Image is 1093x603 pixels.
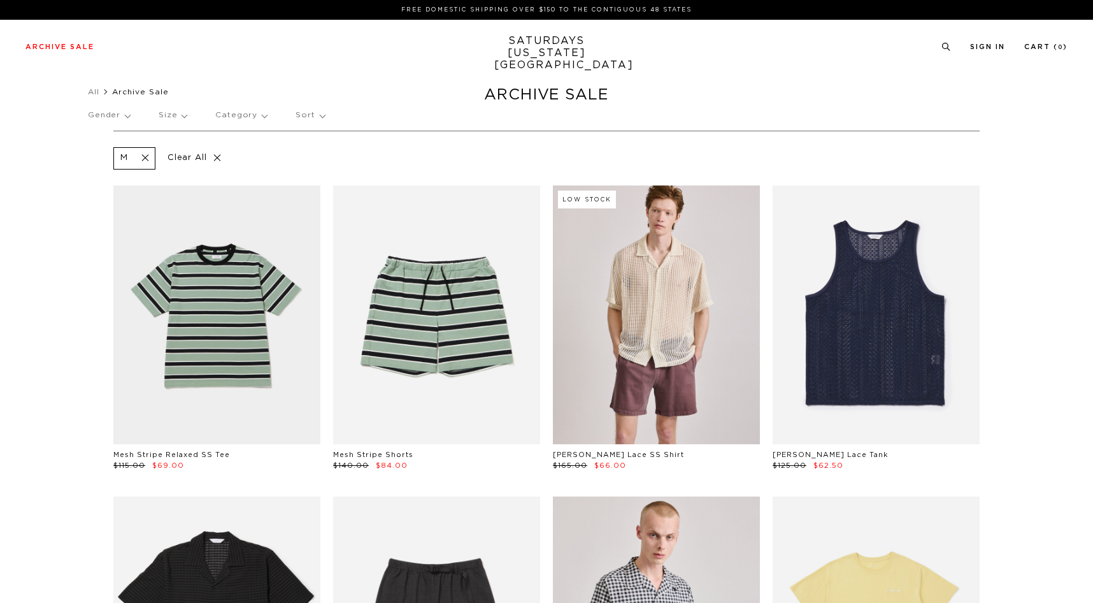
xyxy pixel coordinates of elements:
span: $140.00 [333,462,369,469]
span: Archive Sale [112,88,169,96]
p: Category [215,101,267,130]
p: FREE DOMESTIC SHIPPING OVER $150 TO THE CONTIGUOUS 48 STATES [31,5,1062,15]
a: [PERSON_NAME] Lace SS Shirt [553,451,684,458]
a: SATURDAYS[US_STATE][GEOGRAPHIC_DATA] [494,35,599,71]
p: Sort [296,101,324,130]
p: Size [159,101,187,130]
p: M [120,153,128,164]
div: Low Stock [558,191,616,208]
a: Cart (0) [1024,43,1068,50]
small: 0 [1058,45,1063,50]
a: Mesh Stripe Shorts [333,451,413,458]
span: $115.00 [113,462,145,469]
a: [PERSON_NAME] Lace Tank [773,451,888,458]
a: Archive Sale [25,43,94,50]
span: $165.00 [553,462,587,469]
span: $69.00 [152,462,184,469]
a: All [88,88,99,96]
a: Sign In [970,43,1005,50]
span: $62.50 [813,462,843,469]
span: $125.00 [773,462,806,469]
p: Gender [88,101,130,130]
span: $66.00 [594,462,626,469]
span: $84.00 [376,462,408,469]
p: Clear All [162,147,227,170]
a: Mesh Stripe Relaxed SS Tee [113,451,230,458]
